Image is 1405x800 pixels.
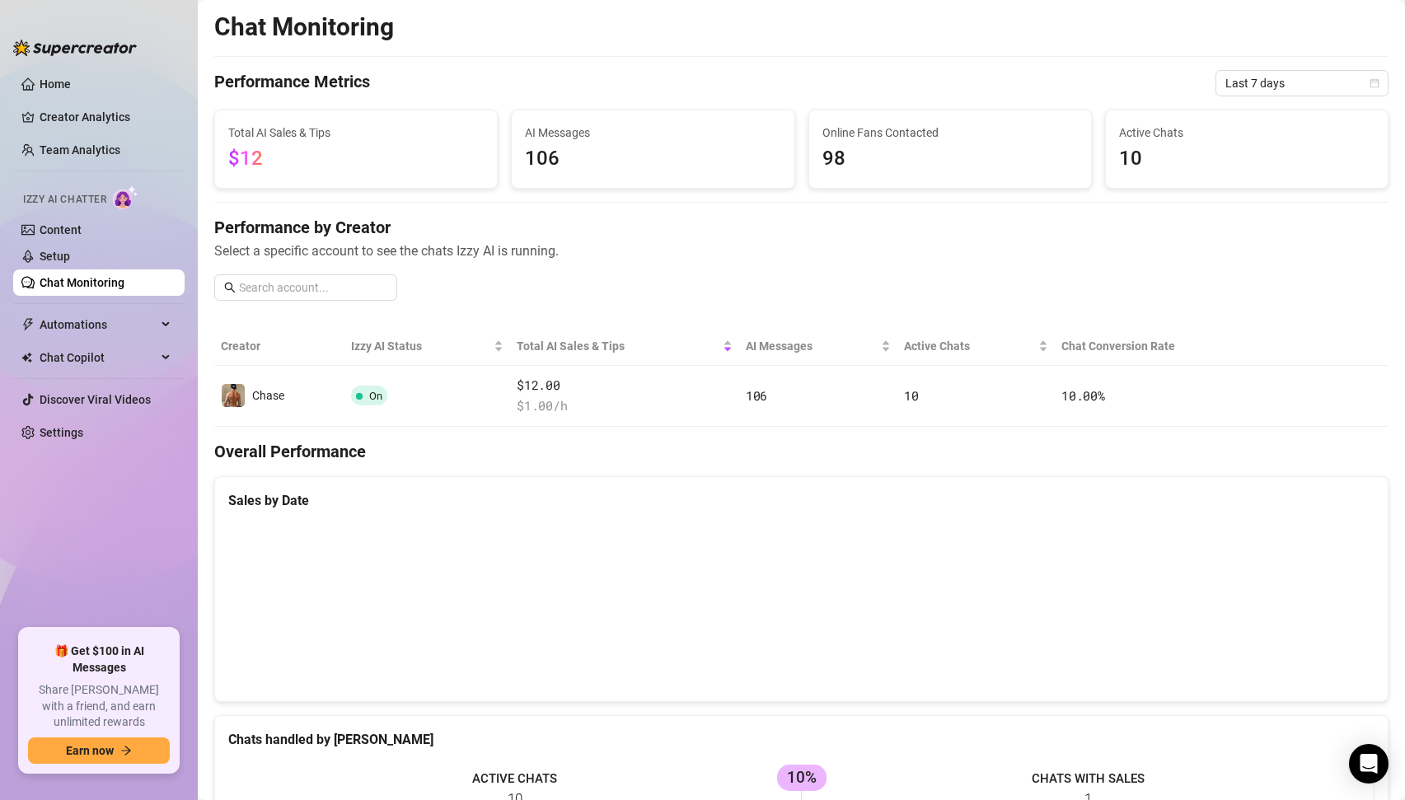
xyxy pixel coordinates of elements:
[517,337,719,355] span: Total AI Sales & Tips
[252,389,284,402] span: Chase
[904,337,1035,355] span: Active Chats
[517,396,733,416] span: $ 1.00 /h
[40,104,171,130] a: Creator Analytics
[351,337,490,355] span: Izzy AI Status
[28,682,170,731] span: Share [PERSON_NAME] with a friend, and earn unlimited rewards
[822,143,1078,175] span: 98
[228,729,1375,750] div: Chats handled by [PERSON_NAME]
[228,124,484,142] span: Total AI Sales & Tips
[66,744,114,757] span: Earn now
[1055,327,1271,366] th: Chat Conversion Rate
[28,643,170,676] span: 🎁 Get $100 in AI Messages
[40,276,124,289] a: Chat Monitoring
[40,426,83,439] a: Settings
[224,282,236,293] span: search
[822,124,1078,142] span: Online Fans Contacted
[904,387,918,404] span: 10
[1119,143,1375,175] span: 10
[239,278,387,297] input: Search account...
[214,241,1389,261] span: Select a specific account to see the chats Izzy AI is running.
[40,143,120,157] a: Team Analytics
[739,327,897,366] th: AI Messages
[1225,71,1379,96] span: Last 7 days
[13,40,137,56] img: logo-BBDzfeDw.svg
[120,745,132,756] span: arrow-right
[40,393,151,406] a: Discover Viral Videos
[222,384,245,407] img: Chase
[40,344,157,371] span: Chat Copilot
[23,192,106,208] span: Izzy AI Chatter
[1119,124,1375,142] span: Active Chats
[746,337,878,355] span: AI Messages
[21,352,32,363] img: Chat Copilot
[228,147,263,170] span: $12
[40,77,71,91] a: Home
[517,376,733,395] span: $12.00
[369,390,382,402] span: On
[40,223,82,236] a: Content
[746,387,767,404] span: 106
[1370,78,1379,88] span: calendar
[40,250,70,263] a: Setup
[214,216,1389,239] h4: Performance by Creator
[897,327,1055,366] th: Active Chats
[214,70,370,96] h4: Performance Metrics
[525,143,780,175] span: 106
[28,737,170,764] button: Earn nowarrow-right
[1061,387,1104,404] span: 10.00 %
[214,327,344,366] th: Creator
[525,124,780,142] span: AI Messages
[1349,744,1389,784] div: Open Intercom Messenger
[344,327,510,366] th: Izzy AI Status
[214,12,394,43] h2: Chat Monitoring
[214,440,1389,463] h4: Overall Performance
[228,490,1375,511] div: Sales by Date
[510,327,739,366] th: Total AI Sales & Tips
[40,311,157,338] span: Automations
[113,185,138,209] img: AI Chatter
[21,318,35,331] span: thunderbolt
